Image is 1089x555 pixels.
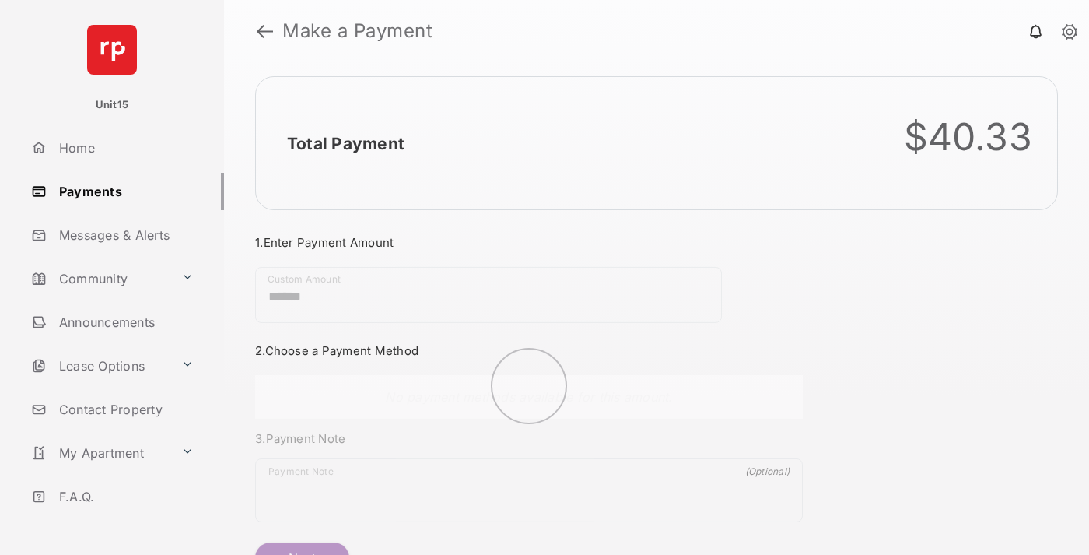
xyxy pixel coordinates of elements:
a: Announcements [25,304,224,341]
a: Contact Property [25,391,224,428]
div: $40.33 [904,114,1033,160]
strong: Make a Payment [282,22,432,40]
a: Home [25,129,224,167]
h3: 3. Payment Note [255,431,803,446]
h3: 1. Enter Payment Amount [255,235,803,250]
a: Messages & Alerts [25,216,224,254]
a: Community [25,260,175,297]
img: svg+xml;base64,PHN2ZyB4bWxucz0iaHR0cDovL3d3dy53My5vcmcvMjAwMC9zdmciIHdpZHRoPSI2NCIgaGVpZ2h0PSI2NC... [87,25,137,75]
a: F.A.Q. [25,478,224,515]
h2: Total Payment [287,134,404,153]
p: Unit15 [96,97,129,113]
a: Payments [25,173,224,210]
h3: 2. Choose a Payment Method [255,343,803,358]
a: Lease Options [25,347,175,385]
a: My Apartment [25,434,175,472]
